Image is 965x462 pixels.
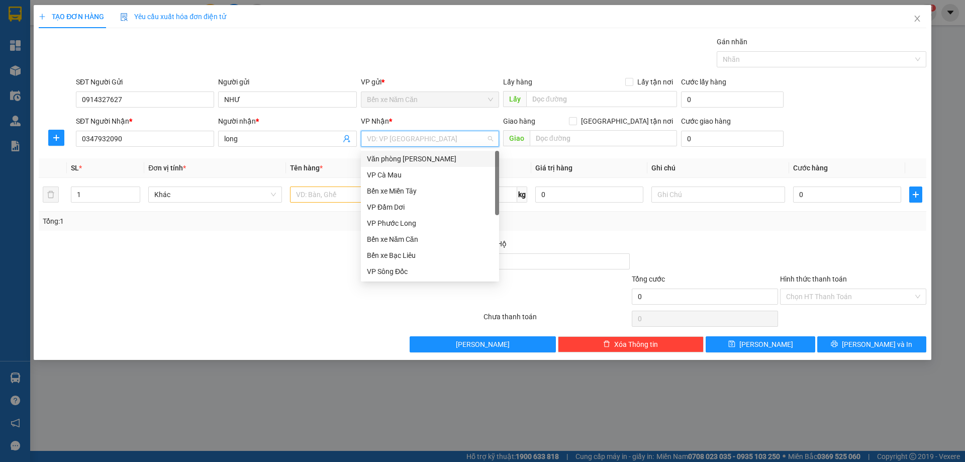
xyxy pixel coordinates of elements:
[361,117,389,125] span: VP Nhận
[361,183,499,199] div: Bến xe Miền Tây
[367,202,493,213] div: VP Đầm Dơi
[647,158,789,178] th: Ghi chú
[120,13,226,21] span: Yêu cầu xuất hóa đơn điện tử
[367,250,493,261] div: Bến xe Bạc Liêu
[48,130,64,146] button: plus
[706,336,815,352] button: save[PERSON_NAME]
[728,340,735,348] span: save
[361,167,499,183] div: VP Cà Mau
[503,91,526,107] span: Lấy
[410,336,556,352] button: [PERSON_NAME]
[558,336,704,352] button: deleteXóa Thông tin
[218,76,356,87] div: Người gửi
[484,240,507,248] span: Thu Hộ
[39,13,46,20] span: plus
[361,231,499,247] div: Bến xe Năm Căn
[343,135,351,143] span: user-add
[367,92,493,107] span: Bến xe Năm Căn
[120,13,128,21] img: icon
[633,76,677,87] span: Lấy tận nơi
[603,340,610,348] span: delete
[361,199,499,215] div: VP Đầm Dơi
[717,38,747,46] label: Gán nhãn
[367,169,493,180] div: VP Cà Mau
[535,187,643,203] input: 0
[361,215,499,231] div: VP Phước Long
[780,275,847,283] label: Hình thức thanh toán
[367,266,493,277] div: VP Sông Đốc
[681,78,726,86] label: Cước lấy hàng
[39,13,104,21] span: TẠO ĐƠN HÀNG
[43,187,59,203] button: delete
[43,216,372,227] div: Tổng: 1
[367,218,493,229] div: VP Phước Long
[503,117,535,125] span: Giao hàng
[456,339,510,350] span: [PERSON_NAME]
[361,263,499,280] div: VP Sông Đốc
[49,134,64,142] span: plus
[76,116,214,127] div: SĐT Người Nhận
[76,76,214,87] div: SĐT Người Gửi
[831,340,838,348] span: printer
[482,311,631,329] div: Chưa thanh toán
[517,187,527,203] span: kg
[651,187,785,203] input: Ghi Chú
[154,187,276,202] span: Khác
[913,15,921,23] span: close
[681,131,784,147] input: Cước giao hàng
[817,336,926,352] button: printer[PERSON_NAME] và In
[503,78,532,86] span: Lấy hàng
[361,151,499,167] div: Văn phòng Hồ Chí Minh
[367,186,493,197] div: Bến xe Miền Tây
[910,191,922,199] span: plus
[614,339,658,350] span: Xóa Thông tin
[71,164,79,172] span: SL
[681,117,731,125] label: Cước giao hàng
[632,275,665,283] span: Tổng cước
[290,187,424,203] input: VD: Bàn, Ghế
[535,164,572,172] span: Giá trị hàng
[218,116,356,127] div: Người nhận
[739,339,793,350] span: [PERSON_NAME]
[793,164,828,172] span: Cước hàng
[367,153,493,164] div: Văn phòng [PERSON_NAME]
[577,116,677,127] span: [GEOGRAPHIC_DATA] tận nơi
[361,76,499,87] div: VP gửi
[842,339,912,350] span: [PERSON_NAME] và In
[361,247,499,263] div: Bến xe Bạc Liêu
[503,130,530,146] span: Giao
[367,234,493,245] div: Bến xe Năm Căn
[681,91,784,108] input: Cước lấy hàng
[530,130,677,146] input: Dọc đường
[903,5,931,33] button: Close
[909,187,922,203] button: plus
[526,91,677,107] input: Dọc đường
[148,164,186,172] span: Đơn vị tính
[290,164,323,172] span: Tên hàng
